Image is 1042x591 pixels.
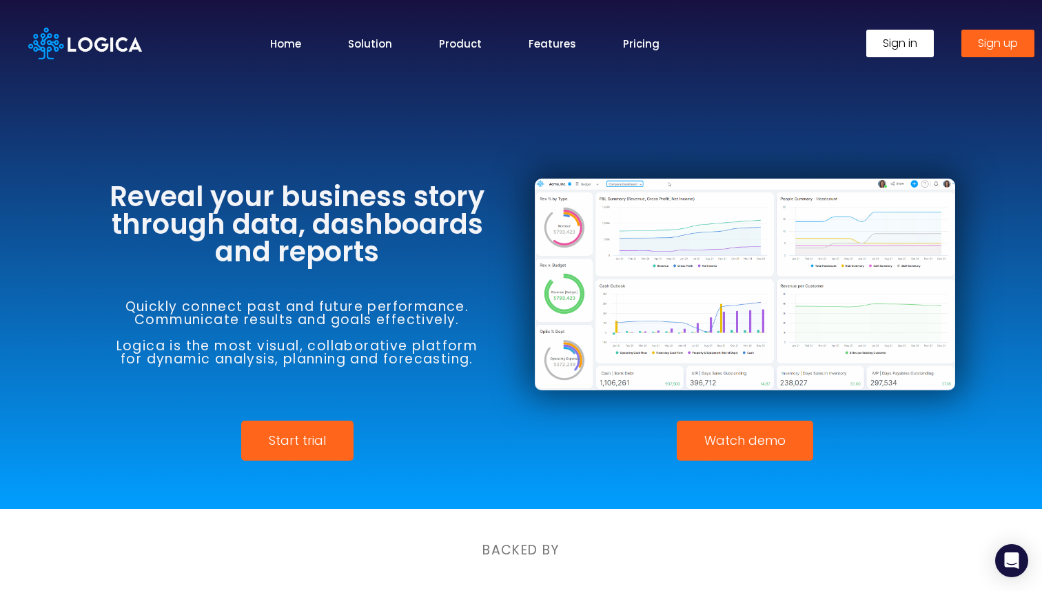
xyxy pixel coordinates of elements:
h3: Reveal your business story through data, dashboards and reports [87,183,507,266]
img: Logica [28,28,142,59]
span: Sign up [978,38,1018,49]
h6: BACKED BY [149,543,893,557]
h6: Quickly connect past and future performance. Communicate results and goals effectively. Logica is... [87,300,507,365]
span: Watch demo [704,434,786,447]
a: Sign up [961,30,1034,57]
a: Watch demo [677,421,813,461]
a: Start trial [241,421,354,461]
a: Sign in [866,30,934,57]
a: Features [529,36,576,52]
a: Logica [28,35,142,51]
a: Solution [348,36,392,52]
span: Start trial [269,434,326,447]
a: Product [439,36,482,52]
a: Home [270,36,301,52]
a: Pricing [623,36,660,52]
div: Open Intercom Messenger [995,544,1028,577]
span: Sign in [883,38,917,49]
